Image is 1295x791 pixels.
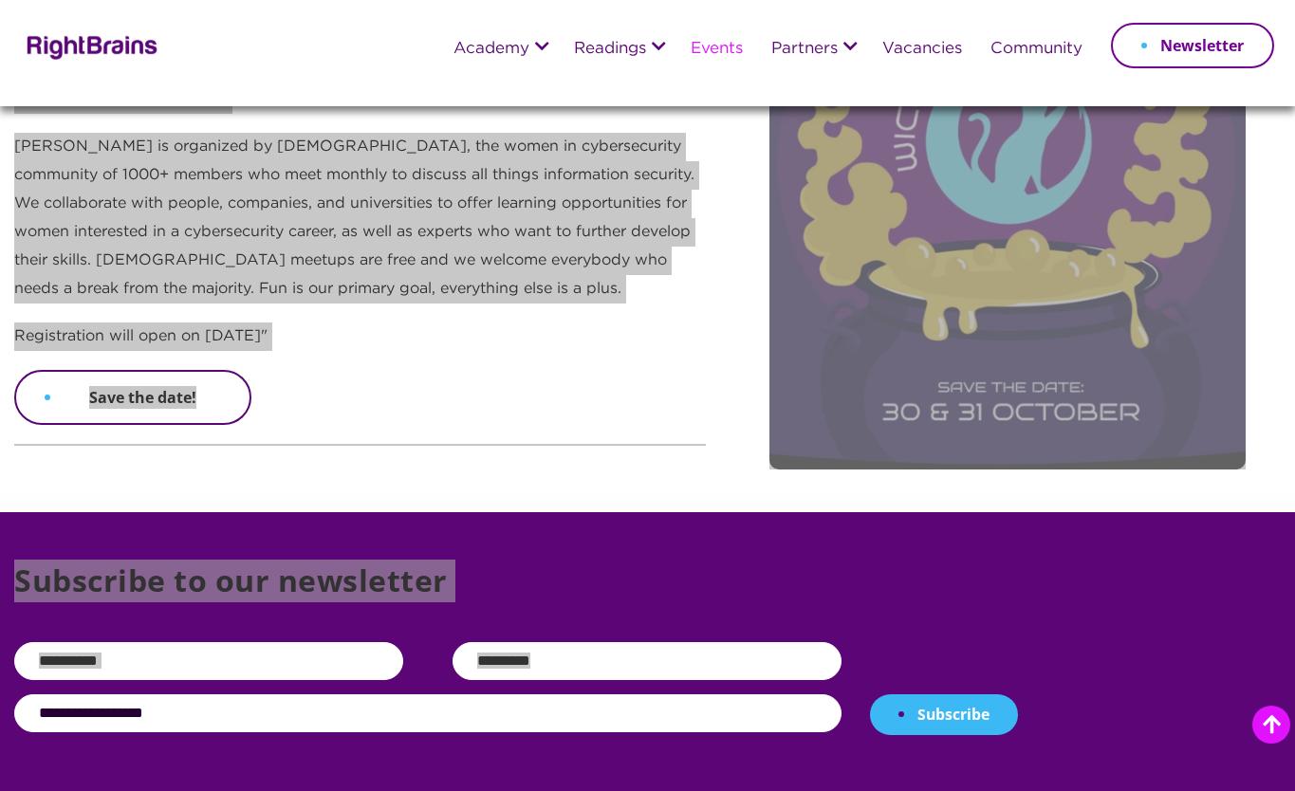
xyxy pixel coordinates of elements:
a: Readings [574,41,646,58]
a: Academy [453,41,529,58]
img: Rightbrains [21,32,158,60]
p: Subscribe to our newsletter [14,560,1281,642]
a: Events [691,41,743,58]
a: Community [990,41,1082,58]
button: Subscribe [870,694,1018,736]
p: [PERSON_NAME] is organized by [DEMOGRAPHIC_DATA], the women in cybersecurity community of 1000+ m... [14,133,706,322]
a: Newsletter [1111,23,1274,68]
p: Registration will open on [DATE]" [14,322,706,370]
a: Partners [771,41,838,58]
a: Save the date! [14,370,251,425]
a: Vacancies [882,41,962,58]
